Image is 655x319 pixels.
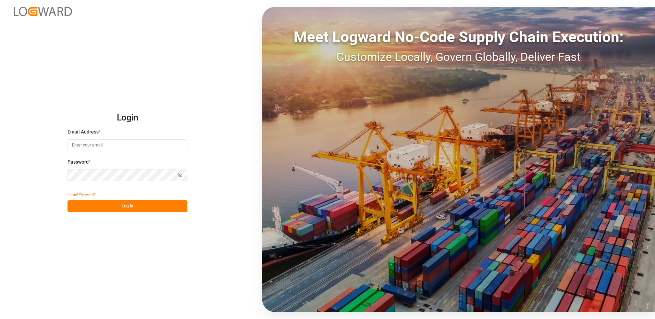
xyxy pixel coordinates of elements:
[262,48,655,66] div: Customize Locally, Govern Globally, Deliver Fast
[262,26,655,48] div: Meet Logward No-Code Supply Chain Execution:
[67,139,187,151] input: Enter your email
[67,107,187,129] h2: Login
[67,128,99,136] span: Email Address
[67,158,89,166] span: Password
[67,188,96,200] button: Forgot Password?
[67,200,187,212] button: Log In
[14,7,72,16] img: Logward_new_orange.png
